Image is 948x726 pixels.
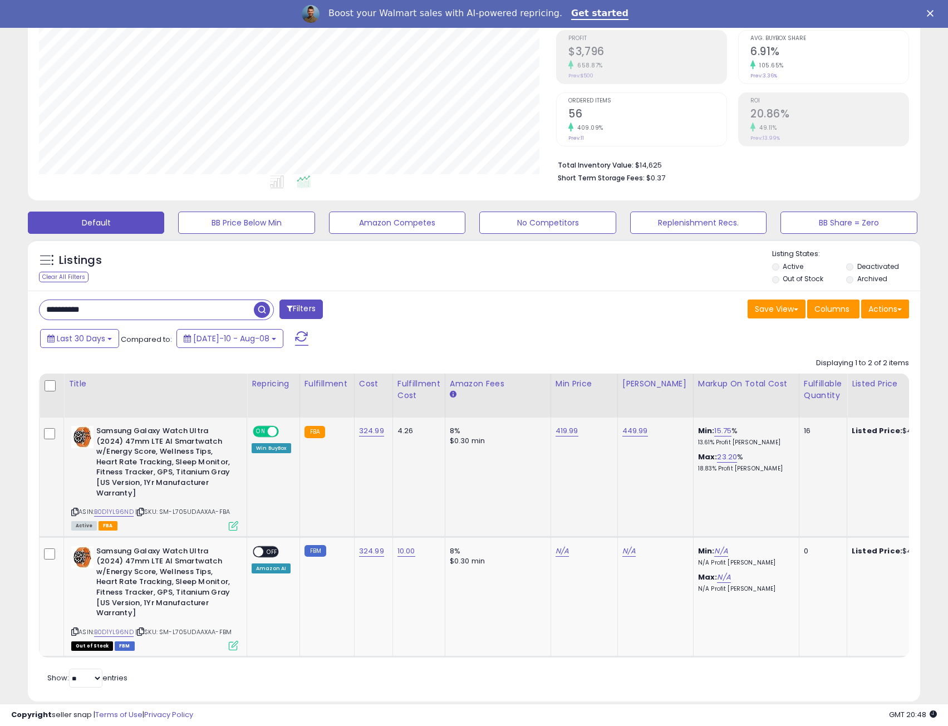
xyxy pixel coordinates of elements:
[568,36,726,42] span: Profit
[135,507,230,516] span: | SKU: SM-L705UDAAXAA-FBA
[28,212,164,234] button: Default
[783,274,823,283] label: Out of Stock
[852,546,902,556] b: Listed Price:
[57,333,105,344] span: Last 30 Days
[804,546,838,556] div: 0
[783,262,803,271] label: Active
[816,358,909,369] div: Displaying 1 to 2 of 2 items
[646,173,665,183] span: $0.37
[852,425,902,436] b: Listed Price:
[94,627,134,637] a: B0D1YL96ND
[397,426,436,436] div: 4.26
[698,465,790,473] p: 18.83% Profit [PERSON_NAME]
[328,8,562,19] div: Boost your Walmart sales with AI-powered repricing.
[889,709,937,720] span: 2025-09-8 20:48 GMT
[857,262,899,271] label: Deactivated
[59,253,102,268] h5: Listings
[750,72,777,79] small: Prev: 3.36%
[861,300,909,318] button: Actions
[178,212,315,234] button: BB Price Below Min
[39,272,89,282] div: Clear All Filters
[750,45,908,60] h2: 6.91%
[571,8,628,20] a: Get started
[556,378,613,390] div: Min Price
[568,45,726,60] h2: $3,796
[698,452,790,473] div: %
[622,378,689,390] div: [PERSON_NAME]
[450,556,542,566] div: $0.30 min
[714,425,731,436] a: 15.75
[121,334,172,345] span: Compared to:
[927,10,938,17] div: Close
[750,36,908,42] span: Avg. Buybox Share
[698,572,718,582] b: Max:
[698,452,718,462] b: Max:
[359,378,388,390] div: Cost
[750,135,780,141] small: Prev: 13.99%
[359,425,384,436] a: 324.99
[717,452,737,463] a: 23.20
[68,378,242,390] div: Title
[71,546,238,650] div: ASIN:
[135,627,232,636] span: | SKU: SM-L705UDAAXAA-FBM
[558,160,633,170] b: Total Inventory Value:
[96,546,232,621] b: Samsung Galaxy Watch Ultra (2024) 47mm LTE AI Smartwatch w/Energy Score, Wellness Tips, Heart Rat...
[450,436,542,446] div: $0.30 min
[252,378,295,390] div: Repricing
[96,426,232,501] b: Samsung Galaxy Watch Ultra (2024) 47mm LTE AI Smartwatch w/Energy Score, Wellness Tips, Heart Rat...
[750,107,908,122] h2: 20.86%
[568,98,726,104] span: Ordered Items
[556,425,578,436] a: 419.99
[568,135,584,141] small: Prev: 11
[397,378,440,401] div: Fulfillment Cost
[857,274,887,283] label: Archived
[450,426,542,436] div: 8%
[254,427,268,436] span: ON
[71,641,113,651] span: All listings that are currently out of stock and unavailable for purchase on Amazon
[277,427,295,436] span: OFF
[698,426,790,447] div: %
[622,425,648,436] a: 449.99
[573,124,603,132] small: 409.09%
[807,300,859,318] button: Columns
[71,426,238,529] div: ASIN:
[304,426,325,438] small: FBA
[698,585,790,593] p: N/A Profit [PERSON_NAME]
[11,710,193,720] div: seller snap | |
[814,303,849,315] span: Columns
[698,439,790,447] p: 13.61% Profit [PERSON_NAME]
[193,333,269,344] span: [DATE]-10 - Aug-08
[698,559,790,567] p: N/A Profit [PERSON_NAME]
[397,546,415,557] a: 10.00
[568,107,726,122] h2: 56
[304,378,350,390] div: Fulfillment
[698,378,794,390] div: Markup on Total Cost
[71,426,94,448] img: 51LEqBkFViL._SL40_.jpg
[71,546,94,568] img: 51LEqBkFViL._SL40_.jpg
[450,546,542,556] div: 8%
[852,378,948,390] div: Listed Price
[47,673,127,683] span: Show: entries
[95,709,143,720] a: Terms of Use
[71,521,97,531] span: All listings currently available for purchase on Amazon
[748,300,805,318] button: Save View
[698,425,715,436] b: Min:
[630,212,767,234] button: Replenishment Recs.
[573,61,603,70] small: 658.87%
[556,546,569,557] a: N/A
[263,547,281,556] span: OFF
[99,521,117,531] span: FBA
[714,546,728,557] a: N/A
[359,546,384,557] a: 324.99
[115,641,135,651] span: FBM
[780,212,917,234] button: BB Share = Zero
[252,563,291,573] div: Amazon AI
[852,426,944,436] div: $425.16
[558,173,645,183] b: Short Term Storage Fees:
[304,545,326,557] small: FBM
[755,61,784,70] small: 105.65%
[479,212,616,234] button: No Competitors
[11,709,52,720] strong: Copyright
[622,546,636,557] a: N/A
[450,378,546,390] div: Amazon Fees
